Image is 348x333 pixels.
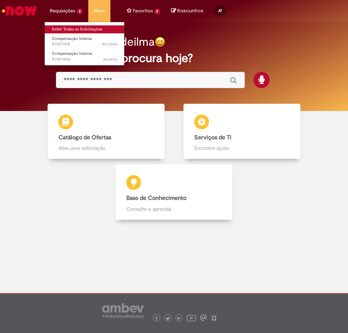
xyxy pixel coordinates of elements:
[103,57,117,62] time: 26/09/2025 15:06:37
[102,41,117,47] span: 4m atrás
[126,194,186,202] b: Base de Conhecimento
[58,144,153,152] p: Abra uma solicitação
[155,317,158,320] img: logo_footer_facebook.png
[45,25,125,33] a: Exibir Todas as Solicitações
[1,4,38,18] img: ServiceNow
[187,313,196,322] img: logo_footer_youtube.png
[52,51,92,56] span: Compensação Interna
[177,7,203,14] span: Rascunhos
[45,35,125,48] a: Aberto R13577415 : Compensação Interna
[52,57,117,62] span: R13571056
[50,7,75,15] span: Requisições
[52,41,117,47] span: R13577415
[94,7,105,15] span: More
[133,7,153,15] span: Favoritos
[200,314,207,321] img: logo_footer_workplace.png
[154,8,161,15] span: 2
[166,317,170,320] img: logo_footer_twitter.png
[194,134,231,141] b: Serviços de TI
[103,57,117,62] span: 3d atrás
[45,50,125,63] a: Aberto R13571056 : Compensação Interna
[211,314,217,321] img: logo_footer_naosei.png
[52,36,92,41] span: Compensação Interna
[177,316,181,321] img: logo_footer_linkedin.png
[77,8,83,15] span: 2
[171,7,203,14] a: No momento, sua lista de rascunhos tem 0 Itens
[44,22,125,66] ul: Requisições
[155,37,165,47] img: happy-face.png
[174,104,310,159] a: Serviços de TI Encontre ajuda
[102,303,144,318] img: logo_footer_ambev_rotulo_gray.png
[218,8,222,13] span: AT
[126,205,221,213] p: Consulte e aprenda
[56,52,292,65] h2: O que você procura hoje?
[102,41,117,47] time: 29/09/2025 14:47:11
[38,104,174,159] a: Catálogo de Ofertas Abra uma solicitação
[38,164,310,220] a: Base de Conhecimento Consulte e aprenda
[194,144,289,152] p: Encontre ajuda
[58,134,111,141] b: Catálogo de Ofertas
